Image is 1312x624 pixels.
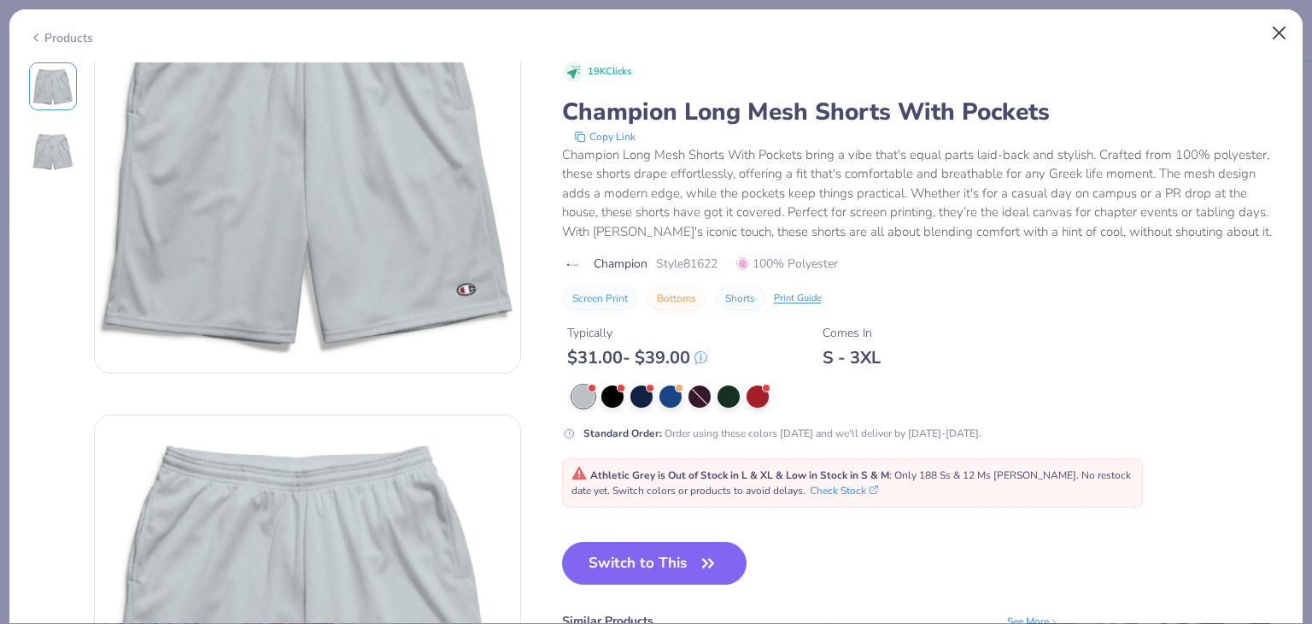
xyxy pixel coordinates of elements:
[569,128,641,145] button: copy to clipboard
[823,347,881,368] div: S - 3XL
[32,66,73,107] img: Front
[567,324,707,342] div: Typically
[823,324,881,342] div: Comes In
[562,286,638,310] button: Screen Print
[562,145,1284,242] div: Champion Long Mesh Shorts With Pockets bring a vibe that's equal parts laid-back and stylish. Cra...
[562,542,747,585] button: Switch to This
[588,65,631,79] span: 19K Clicks
[29,29,93,47] div: Products
[583,426,981,441] div: Order using these colors [DATE] and we'll deliver by [DATE]-[DATE].
[567,347,707,368] div: $ 31.00 - $ 39.00
[656,255,717,273] span: Style 81622
[810,483,878,498] button: Check Stock
[571,468,1131,497] span: : Only 188 Ss & 12 Ms [PERSON_NAME]. No restock date yet. Switch colors or products to avoid delays.
[594,255,647,273] span: Champion
[590,468,889,482] strong: Athletic Grey is Out of Stock in L & XL & Low in Stock in S & M
[1263,17,1296,50] button: Close
[715,286,765,310] button: Shorts
[562,258,585,272] img: brand logo
[647,286,706,310] button: Bottoms
[583,427,662,440] strong: Standard Order :
[736,255,838,273] span: 100% Polyester
[774,291,822,306] div: Print Guide
[32,131,73,172] img: Back
[562,96,1284,128] div: Champion Long Mesh Shorts With Pockets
